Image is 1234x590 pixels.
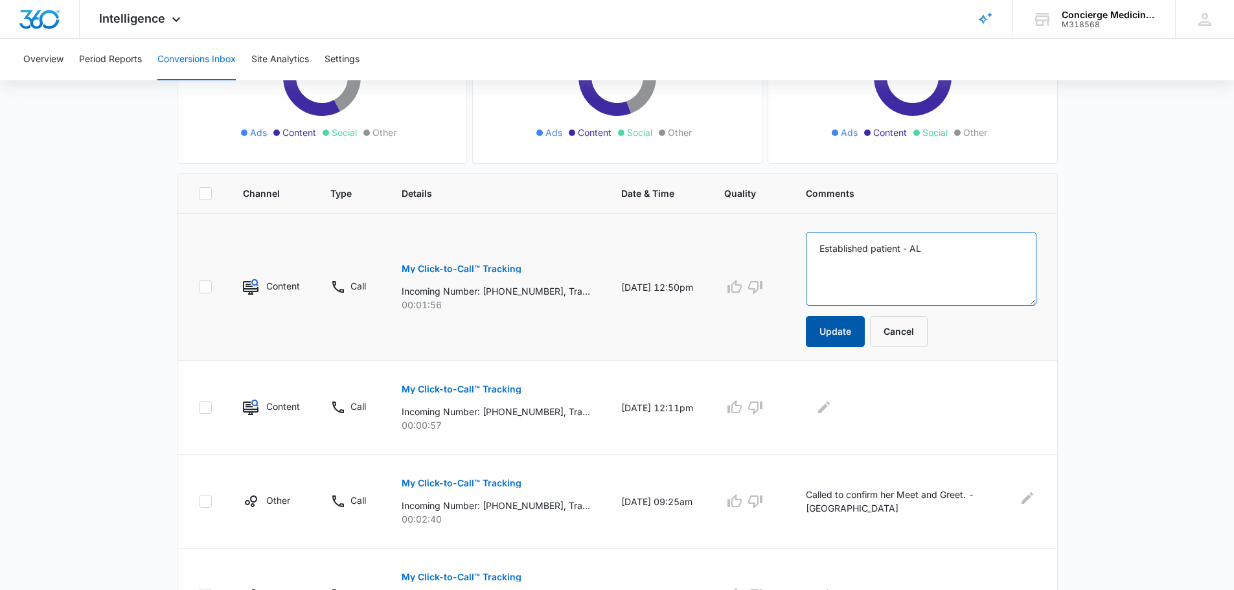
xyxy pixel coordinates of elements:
span: Intelligence [99,12,165,25]
span: Social [332,126,357,139]
button: Settings [325,39,360,80]
span: Content [578,126,611,139]
p: Call [350,400,366,413]
p: My Click-to-Call™ Tracking [402,264,521,273]
button: Overview [23,39,63,80]
button: Edit Comments [1019,488,1036,508]
button: My Click-to-Call™ Tracking [402,468,521,499]
p: Incoming Number: [PHONE_NUMBER], Tracking Number: [PHONE_NUMBER], Ring To: [PHONE_NUMBER], Caller... [402,284,590,298]
div: account id [1062,20,1156,29]
p: 00:02:40 [402,512,590,526]
span: Content [282,126,316,139]
span: Comments [806,187,1018,200]
span: Type [330,187,352,200]
p: Content [266,400,299,413]
span: Details [402,187,571,200]
p: My Click-to-Call™ Tracking [402,385,521,394]
p: Incoming Number: [PHONE_NUMBER], Tracking Number: [PHONE_NUMBER], Ring To: [PHONE_NUMBER], Caller... [402,499,590,512]
button: Period Reports [79,39,142,80]
p: 00:01:56 [402,298,590,312]
button: My Click-to-Call™ Tracking [402,374,521,405]
span: Social [627,126,652,139]
button: Update [806,316,865,347]
span: Channel [243,187,280,200]
span: Other [963,126,987,139]
span: Other [372,126,396,139]
p: Other [266,494,290,507]
span: Ads [250,126,267,139]
p: My Click-to-Call™ Tracking [402,573,521,582]
span: Ads [545,126,562,139]
button: Conversions Inbox [157,39,236,80]
p: Content [266,279,299,293]
button: Cancel [870,316,928,347]
button: Edit Comments [814,397,834,418]
span: Other [668,126,692,139]
p: My Click-to-Call™ Tracking [402,479,521,488]
p: Call [350,279,366,293]
p: Incoming Number: [PHONE_NUMBER], Tracking Number: [PHONE_NUMBER], Ring To: [PHONE_NUMBER], Caller... [402,405,590,418]
button: My Click-to-Call™ Tracking [402,253,521,284]
td: [DATE] 09:25am [606,455,709,549]
span: Date & Time [621,187,674,200]
span: Quality [724,187,756,200]
button: Site Analytics [251,39,309,80]
span: Content [873,126,907,139]
p: 00:00:57 [402,418,590,432]
span: Social [922,126,948,139]
span: Ads [841,126,858,139]
td: [DATE] 12:50pm [606,214,709,361]
p: Call [350,494,366,507]
textarea: Established patient - AL [806,232,1036,306]
p: Called to confirm her Meet and Greet. - [GEOGRAPHIC_DATA] [806,488,1011,515]
div: account name [1062,10,1156,20]
td: [DATE] 12:11pm [606,361,709,455]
